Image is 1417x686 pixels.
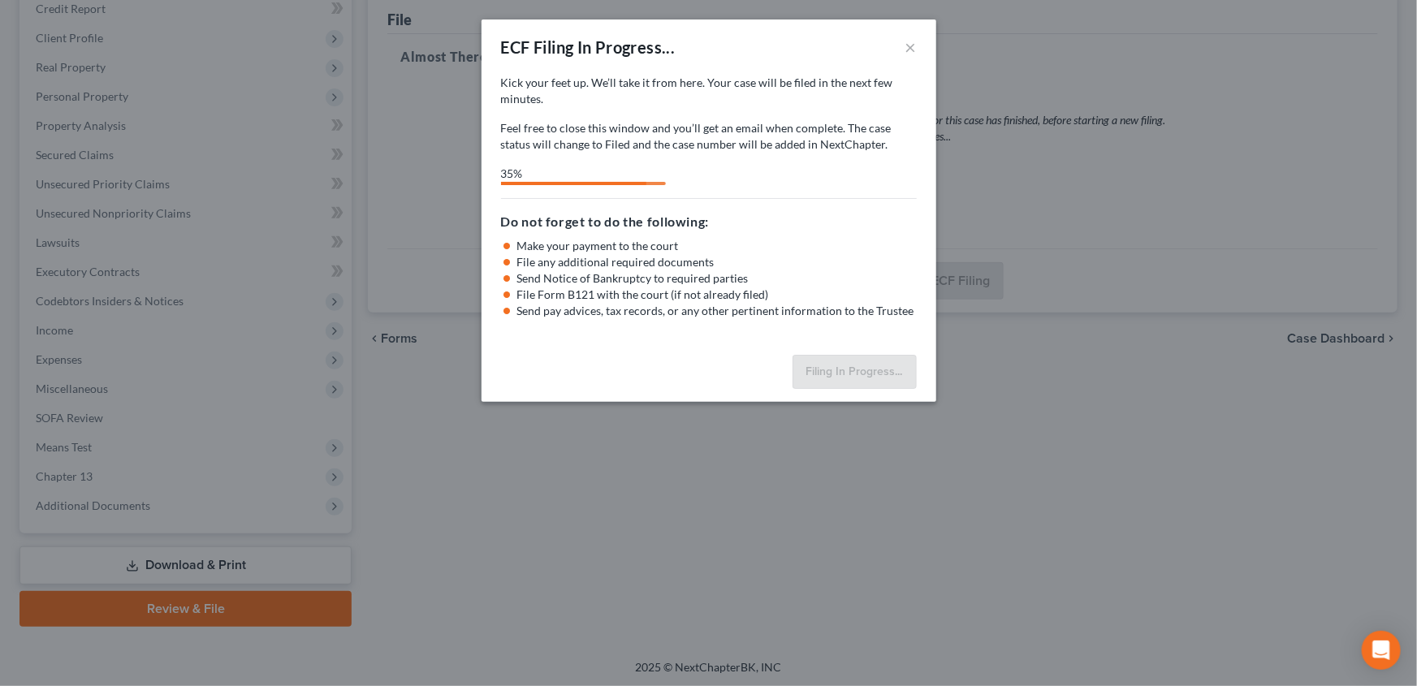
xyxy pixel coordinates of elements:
div: 35% [501,166,646,182]
li: Send Notice of Bankruptcy to required parties [517,270,917,287]
li: Make your payment to the court [517,238,917,254]
li: File any additional required documents [517,254,917,270]
button: Filing In Progress... [793,355,917,389]
p: Feel free to close this window and you’ll get an email when complete. The case status will change... [501,120,917,153]
h5: Do not forget to do the following: [501,212,917,231]
li: Send pay advices, tax records, or any other pertinent information to the Trustee [517,303,917,319]
li: File Form B121 with the court (if not already filed) [517,287,917,303]
div: ECF Filing In Progress... [501,36,676,58]
div: Open Intercom Messenger [1362,631,1401,670]
button: × [905,37,917,57]
p: Kick your feet up. We’ll take it from here. Your case will be filed in the next few minutes. [501,75,917,107]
